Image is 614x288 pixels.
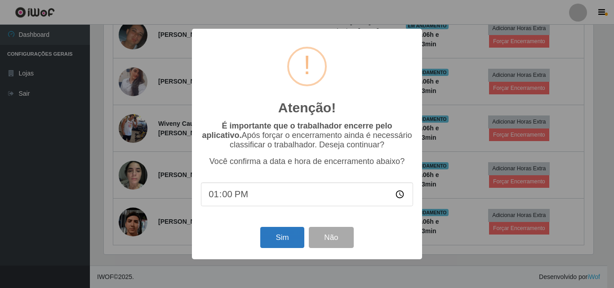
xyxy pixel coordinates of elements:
[201,157,413,166] p: Você confirma a data e hora de encerramento abaixo?
[278,100,336,116] h2: Atenção!
[202,121,392,140] b: É importante que o trabalhador encerre pelo aplicativo.
[309,227,353,248] button: Não
[260,227,304,248] button: Sim
[201,121,413,150] p: Após forçar o encerramento ainda é necessário classificar o trabalhador. Deseja continuar?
